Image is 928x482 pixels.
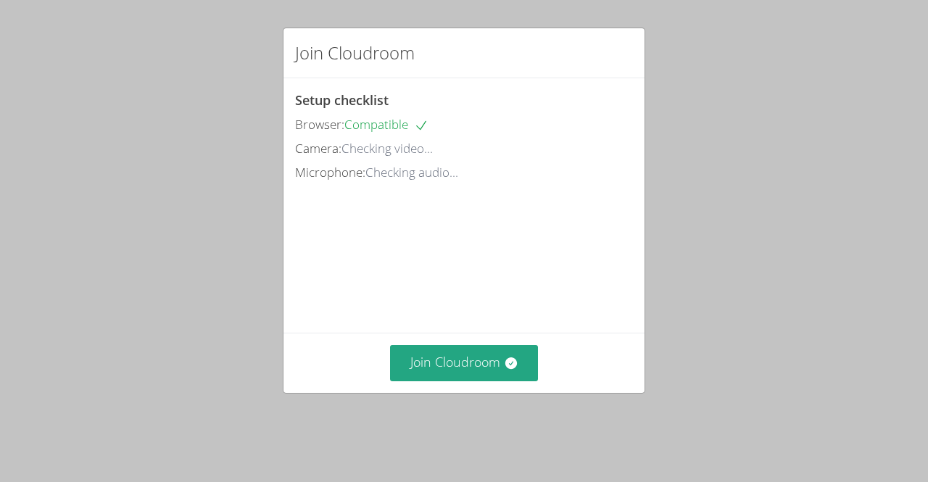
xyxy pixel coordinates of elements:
[365,164,458,180] span: Checking audio...
[341,140,433,157] span: Checking video...
[390,345,539,381] button: Join Cloudroom
[295,140,341,157] span: Camera:
[295,40,415,66] h2: Join Cloudroom
[295,91,389,109] span: Setup checklist
[295,164,365,180] span: Microphone:
[295,116,344,133] span: Browser:
[344,116,428,133] span: Compatible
